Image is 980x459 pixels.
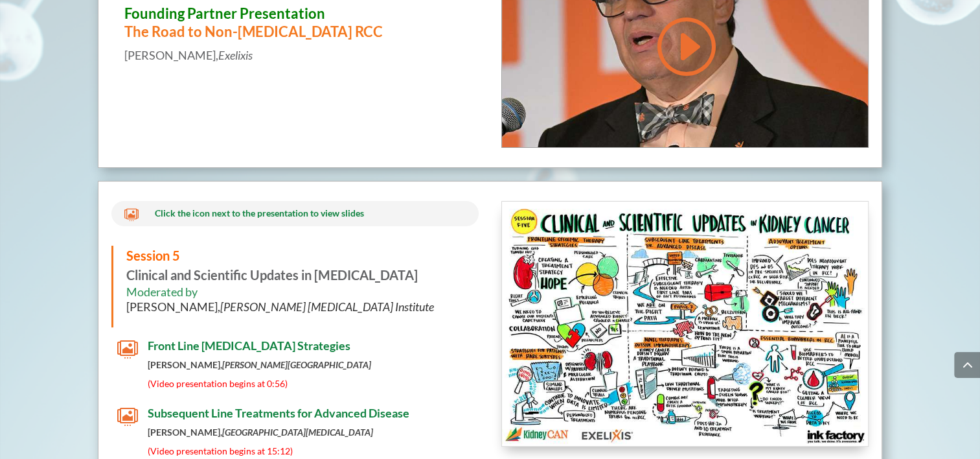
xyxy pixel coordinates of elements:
[124,48,466,63] p: [PERSON_NAME],
[502,202,868,445] img: KidneyCAN_Ink Factory_Board Session 5
[126,300,434,314] span: [PERSON_NAME],
[126,248,180,263] span: Session 5
[148,406,409,420] span: Subsequent Line Treatments for Advanced Disease
[222,359,371,370] em: [PERSON_NAME][GEOGRAPHIC_DATA]
[148,378,288,389] span: (Video presentation begins at 0:56)
[124,207,139,222] span: 
[124,5,325,22] span: Founding Partner Presentation
[126,248,418,283] strong: Clinical and Scientific Updates in [MEDICAL_DATA]
[117,406,138,427] span: 
[220,300,434,314] em: [PERSON_NAME] [MEDICAL_DATA] Institute
[126,285,466,322] h6: Moderated by
[117,339,138,360] span: 
[155,207,364,218] span: Click the icon next to the presentation to view slides
[218,48,253,62] em: Exelixis
[148,445,293,456] span: (Video presentation begins at 15:12)
[222,427,373,438] em: [GEOGRAPHIC_DATA][MEDICAL_DATA]
[148,359,371,370] strong: [PERSON_NAME],
[148,338,350,353] span: Front Line [MEDICAL_DATA] Strategies
[148,427,373,438] strong: [PERSON_NAME],
[124,5,466,48] h3: The Road to Non-[MEDICAL_DATA] RCC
